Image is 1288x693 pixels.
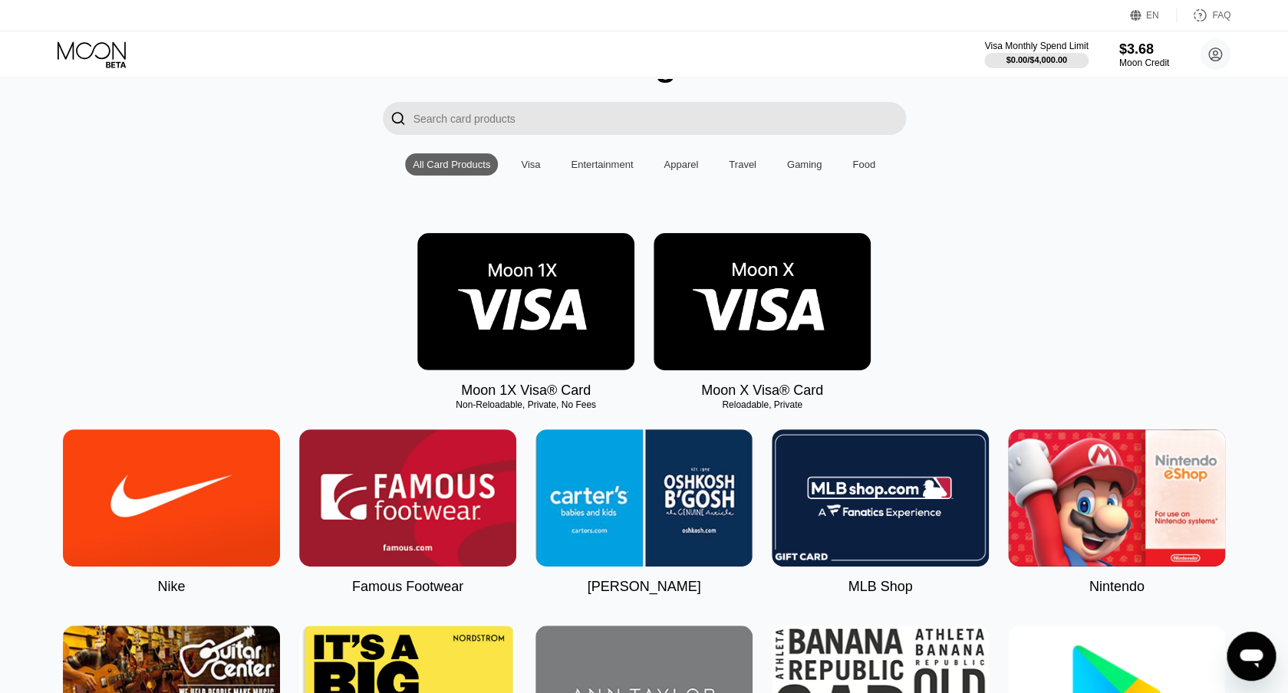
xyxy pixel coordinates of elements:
div: EN [1130,8,1177,23]
div: Nintendo [1089,579,1144,595]
div: FAQ [1212,10,1230,21]
div: Food [845,153,883,176]
div: All Card Products [413,159,490,170]
div: Gaming [787,159,822,170]
div: Visa Monthly Spend Limit [984,41,1088,51]
iframe: Кнопка запуска окна обмена сообщениями [1227,632,1276,681]
div: Gaming [779,153,830,176]
div:  [383,102,413,135]
input: Search card products [413,102,906,135]
div: Travel [729,159,756,170]
div: Moon X Visa® Card [701,383,823,399]
div: Nike [157,579,185,595]
div: Non-Reloadable, Private, No Fees [417,399,634,410]
div: Apparel [664,159,698,170]
div: Travel [721,153,764,176]
div: Reloadable, Private [654,399,871,410]
div: Visa [513,153,548,176]
div: MLB Shop [848,579,912,595]
div: Entertainment [571,159,633,170]
div: Visa [521,159,540,170]
div: [PERSON_NAME] [587,579,700,595]
div: EN [1146,10,1159,21]
div: Moon 1X Visa® Card [461,383,591,399]
div:  [390,110,406,127]
div: All Card Products [405,153,498,176]
div: Moon Credit [1119,57,1169,68]
div: Entertainment [563,153,641,176]
div: FAQ [1177,8,1230,23]
div: Food [852,159,875,170]
div: $3.68 [1119,41,1169,57]
div: Visa Monthly Spend Limit$0.00/$4,000.00 [984,41,1088,68]
div: Famous Footwear [352,579,463,595]
div: Apparel [656,153,706,176]
div: $0.00 / $4,000.00 [1006,55,1067,64]
div: $3.68Moon Credit [1119,41,1169,68]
